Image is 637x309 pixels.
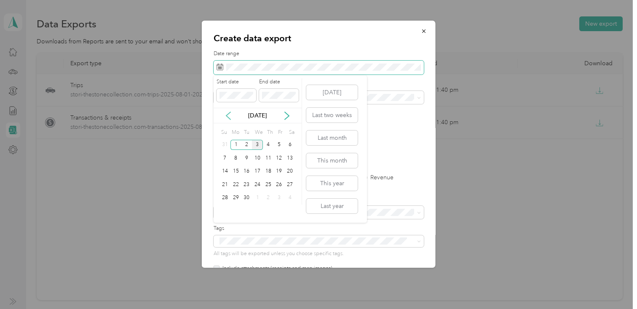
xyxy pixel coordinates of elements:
p: All tags will be exported unless you choose specific tags. [214,250,424,258]
div: 16 [241,166,252,177]
div: 6 [284,140,295,150]
div: 2 [263,193,274,203]
div: 9 [241,153,252,163]
div: 22 [230,179,241,190]
div: 25 [263,179,274,190]
button: This month [306,153,358,168]
div: 14 [219,166,230,177]
div: 27 [284,179,295,190]
button: Last year [306,199,358,213]
div: 11 [263,153,274,163]
div: 30 [241,193,252,203]
div: 2 [241,140,252,150]
div: 19 [274,166,285,177]
div: Mo [230,126,240,138]
div: 20 [284,166,295,177]
div: 15 [230,166,241,177]
button: Last month [306,131,358,145]
div: 29 [230,193,241,203]
div: 8 [230,153,241,163]
div: 31 [219,140,230,150]
button: Last two weeks [306,108,358,123]
div: 28 [219,193,230,203]
iframe: Everlance-gr Chat Button Frame [590,262,637,309]
label: End date [259,78,299,86]
button: This year [306,176,358,191]
div: 24 [252,179,263,190]
div: 4 [284,193,295,203]
div: 1 [252,193,263,203]
div: 17 [252,166,263,177]
div: 1 [230,140,241,150]
p: [DATE] [240,111,275,120]
div: 3 [274,193,285,203]
div: 23 [241,179,252,190]
label: Tags [214,225,424,232]
div: Su [219,126,227,138]
div: Tu [242,126,250,138]
div: 4 [263,140,274,150]
div: 12 [274,153,285,163]
div: 10 [252,153,263,163]
div: 18 [263,166,274,177]
div: Fr [276,126,284,138]
div: 13 [284,153,295,163]
div: 26 [274,179,285,190]
div: Th [266,126,274,138]
label: Date range [214,50,424,58]
button: [DATE] [306,85,358,100]
label: Revenue [361,175,393,181]
div: Sa [287,126,295,138]
div: 21 [219,179,230,190]
label: Include attachments (receipts and map images) [219,265,332,272]
div: 5 [274,140,285,150]
label: Start date [217,78,256,86]
div: 3 [252,140,263,150]
p: Create data export [214,32,424,44]
div: 7 [219,153,230,163]
div: We [253,126,263,138]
